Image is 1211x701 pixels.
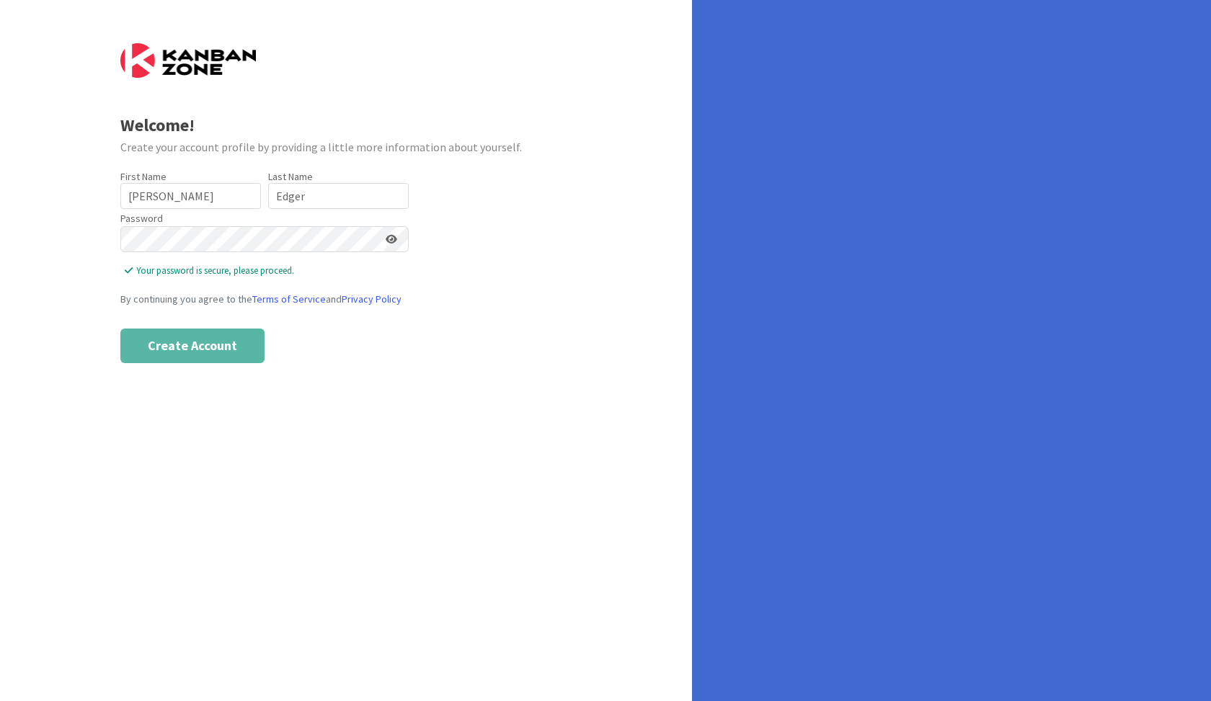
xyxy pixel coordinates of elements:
img: Kanban Zone [120,43,256,78]
label: Password [120,211,163,226]
label: Last Name [268,170,313,183]
a: Terms of Service [252,293,326,305]
a: Privacy Policy [342,293,402,305]
label: First Name [120,170,167,183]
button: Create Account [120,329,265,363]
div: Welcome! [120,112,572,138]
div: Create your account profile by providing a little more information about yourself. [120,138,572,156]
div: By continuing you agree to the and [120,292,572,307]
span: Your password is secure, please proceed. [125,264,409,278]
